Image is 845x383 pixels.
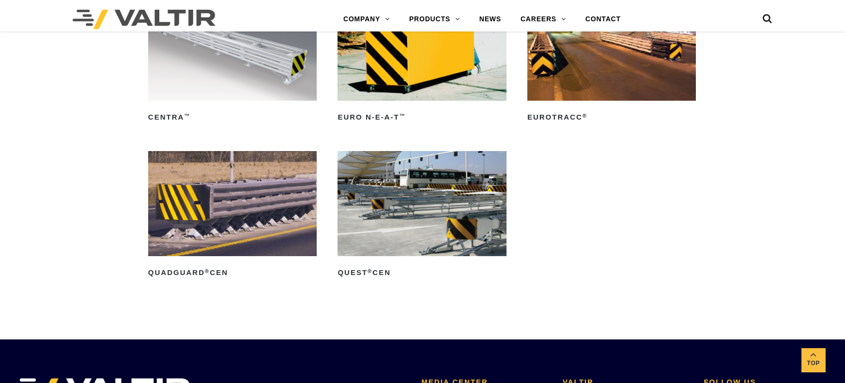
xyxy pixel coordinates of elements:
[148,151,317,280] a: QuadGuard®CEN
[148,109,317,125] h2: CENTRA
[338,109,506,125] h2: Euro N-E-A-T
[338,265,506,280] h2: QUEST CEN
[205,268,210,274] sup: ®
[368,268,372,274] sup: ®
[511,10,576,29] a: CAREERS
[338,151,506,280] a: QUEST®CEN
[148,265,317,280] h2: QuadGuard CEN
[184,113,190,119] sup: ™
[334,10,399,29] a: COMPANY
[801,358,826,369] span: Top
[527,109,696,125] h2: EuroTRACC
[399,10,470,29] a: PRODUCTS
[576,10,630,29] a: CONTACT
[73,10,215,29] img: Valtir
[470,10,511,29] a: NEWS
[583,113,587,119] sup: ®
[399,113,406,119] sup: ™
[801,348,826,372] a: Top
